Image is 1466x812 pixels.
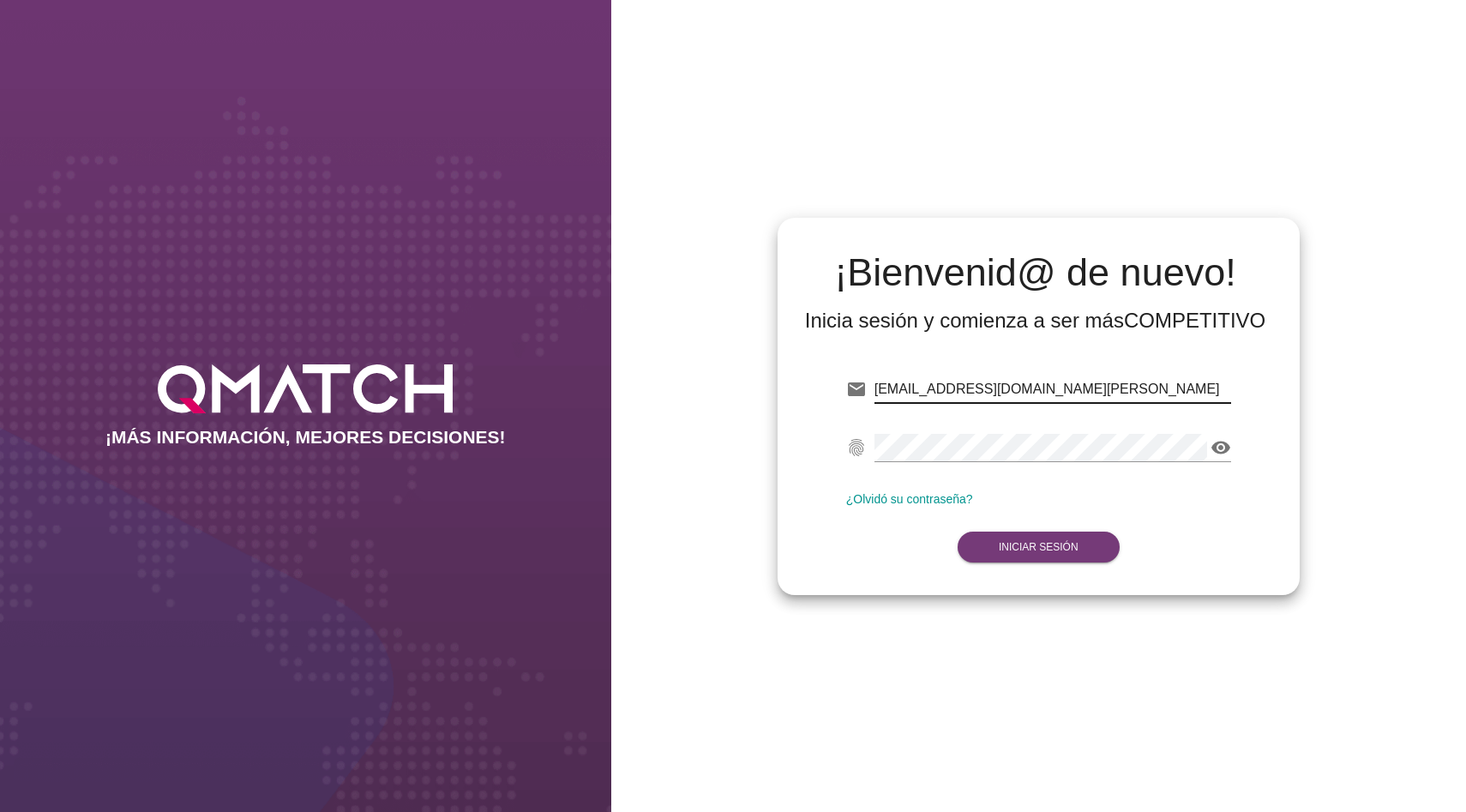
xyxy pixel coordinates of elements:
i: visibility [1211,437,1231,458]
div: Inicia sesión y comienza a ser más [805,307,1266,334]
i: fingerprint [846,437,867,458]
h2: ¡Bienvenid@ de nuevo! [805,252,1266,293]
button: Iniciar Sesión [958,532,1120,562]
strong: COMPETITIVO [1124,309,1265,332]
input: E-mail [874,376,1231,403]
i: email [846,379,867,400]
a: ¿Olvidó su contraseña? [846,492,973,506]
h2: ¡MÁS INFORMACIÓN, MEJORES DECISIONES! [105,427,506,448]
strong: Iniciar Sesión [999,541,1078,553]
